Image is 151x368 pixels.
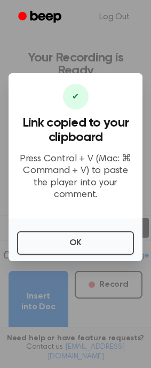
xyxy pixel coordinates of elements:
[17,116,134,145] h3: Link copied to your clipboard
[17,231,134,255] button: OK
[17,153,134,201] p: Press Control + V (Mac: ⌘ Command + V) to paste the player into your comment.
[11,7,71,28] a: Beep
[89,4,140,30] a: Log Out
[63,84,89,109] div: ✔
